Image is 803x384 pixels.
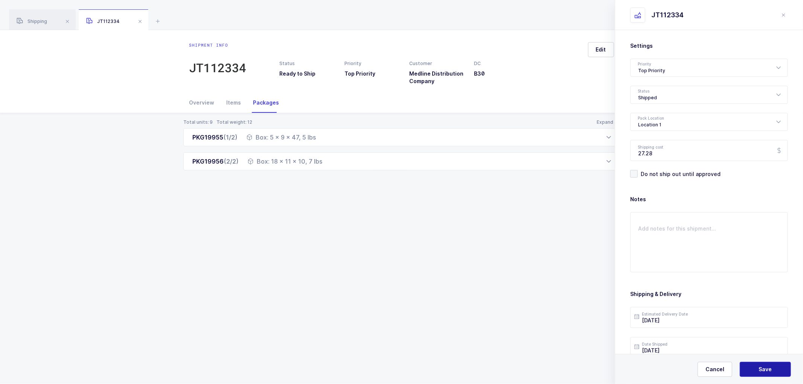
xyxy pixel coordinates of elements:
[247,93,279,113] div: Packages
[247,133,316,142] div: Box: 5 x 9 x 47, 5 lbs
[280,60,335,67] div: Status
[630,196,788,203] h3: Notes
[189,42,247,48] div: Shipment info
[779,11,788,20] button: close drawer
[698,362,732,377] button: Cancel
[588,42,614,57] button: Edit
[183,152,620,170] div: PKG19956(2/2) Box: 18 x 11 x 10, 7 lbs
[280,70,335,77] h3: Ready to Ship
[344,70,400,77] h3: Top Priority
[630,290,788,298] h3: Shipping & Delivery
[17,18,47,24] span: Shipping
[248,157,323,166] div: Box: 18 x 11 x 10, 7 lbs
[86,18,120,24] span: JT112334
[630,140,788,161] input: Shipping cost
[224,158,239,165] span: (2/2)
[630,42,788,50] h3: Settings
[759,366,772,373] span: Save
[597,119,620,125] button: Expand all
[193,157,239,166] div: PKG19956
[474,70,530,77] h3: B30
[193,133,238,142] div: PKG19955
[221,93,247,113] div: Items
[183,128,620,146] div: PKG19955(1/2) Box: 5 x 9 x 47, 5 lbs
[651,11,684,20] div: JT112334
[638,170,721,178] span: Do not ship out until approved
[189,93,221,113] div: Overview
[409,70,465,85] h3: Medline Distribution Company
[596,46,606,53] span: Edit
[474,60,530,67] div: DC
[344,60,400,67] div: Priority
[224,134,238,141] span: (1/2)
[409,60,465,67] div: Customer
[705,366,724,373] span: Cancel
[740,362,791,377] button: Save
